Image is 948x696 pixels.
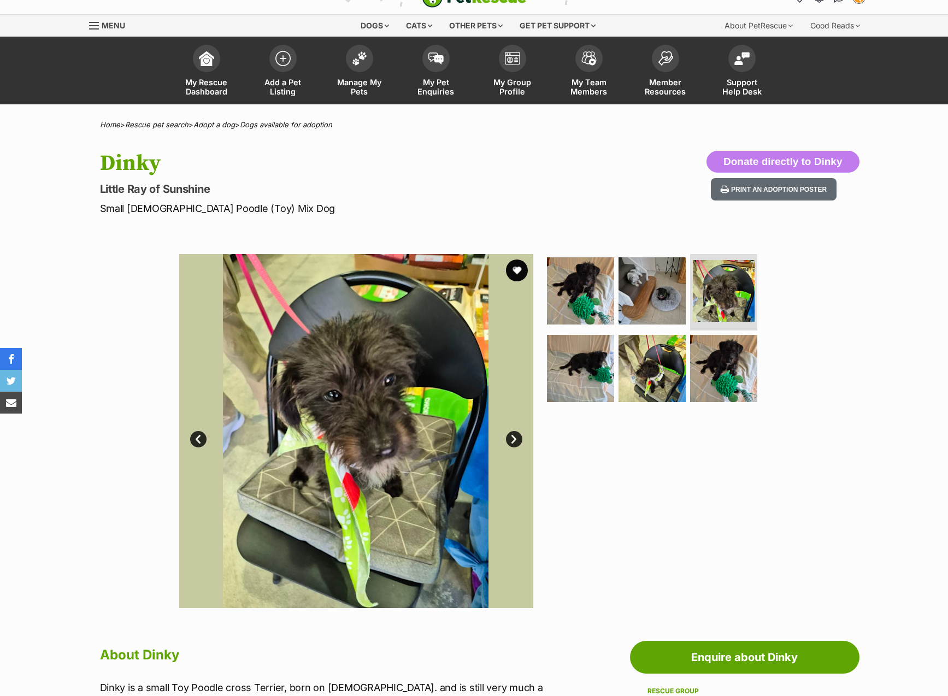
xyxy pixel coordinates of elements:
img: help-desk-icon-fdf02630f3aa405de69fd3d07c3f3aa587a6932b1a1747fa1d2bba05be0121f9.svg [734,52,750,65]
img: Photo of Dinky [693,260,755,322]
img: Photo of Dinky [179,254,533,608]
a: Rescue pet search [125,120,189,129]
img: dashboard-icon-eb2f2d2d3e046f16d808141f083e7271f6b2e854fb5c12c21221c1fb7104beca.svg [199,51,214,66]
h1: Dinky [100,151,562,176]
a: Enquire about Dinky [630,641,859,674]
div: Rescue group [647,687,842,695]
span: Manage My Pets [335,78,384,96]
img: Photo of Dinky [619,257,686,325]
p: Little Ray of Sunshine [100,181,562,197]
div: Cats [398,15,440,37]
span: Member Resources [641,78,690,96]
div: Dogs [353,15,397,37]
h2: About Dinky [100,643,551,667]
img: team-members-icon-5396bd8760b3fe7c0b43da4ab00e1e3bb1a5d9ba89233759b79545d2d3fc5d0d.svg [581,51,597,66]
span: Support Help Desk [717,78,767,96]
div: Other pets [441,15,510,37]
div: Get pet support [512,15,603,37]
a: Member Resources [627,39,704,104]
a: Support Help Desk [704,39,780,104]
span: My Pet Enquiries [411,78,461,96]
span: My Rescue Dashboard [182,78,231,96]
a: My Rescue Dashboard [168,39,245,104]
a: Next [506,431,522,447]
button: Print an adoption poster [711,178,837,200]
span: My Team Members [564,78,614,96]
img: manage-my-pets-icon-02211641906a0b7f246fdf0571729dbe1e7629f14944591b6c1af311fb30b64b.svg [352,51,367,66]
img: add-pet-listing-icon-0afa8454b4691262ce3f59096e99ab1cd57d4a30225e0717b998d2c9b9846f56.svg [275,51,291,66]
a: Dogs available for adoption [240,120,332,129]
a: My Pet Enquiries [398,39,474,104]
a: Prev [190,431,207,447]
a: My Team Members [551,39,627,104]
img: pet-enquiries-icon-7e3ad2cf08bfb03b45e93fb7055b45f3efa6380592205ae92323e6603595dc1f.svg [428,52,444,64]
button: Donate directly to Dinky [706,151,859,173]
img: Photo of Dinky [547,335,614,402]
img: Photo of Dinky [533,254,887,608]
img: Photo of Dinky [619,335,686,402]
img: group-profile-icon-3fa3cf56718a62981997c0bc7e787c4b2cf8bcc04b72c1350f741eb67cf2f40e.svg [505,52,520,65]
span: Menu [102,21,125,30]
div: About PetRescue [717,15,800,37]
p: Small [DEMOGRAPHIC_DATA] Poodle (Toy) Mix Dog [100,201,562,216]
img: member-resources-icon-8e73f808a243e03378d46382f2149f9095a855e16c252ad45f914b54edf8863c.svg [658,51,673,66]
a: Home [100,120,120,129]
a: Manage My Pets [321,39,398,104]
span: Add a Pet Listing [258,78,308,96]
div: Good Reads [803,15,868,37]
a: My Group Profile [474,39,551,104]
a: Add a Pet Listing [245,39,321,104]
button: favourite [506,259,528,281]
img: Photo of Dinky [547,257,614,325]
a: Menu [89,15,133,34]
img: Photo of Dinky [690,335,757,402]
span: My Group Profile [488,78,537,96]
a: Adopt a dog [193,120,235,129]
div: > > > [73,121,876,129]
